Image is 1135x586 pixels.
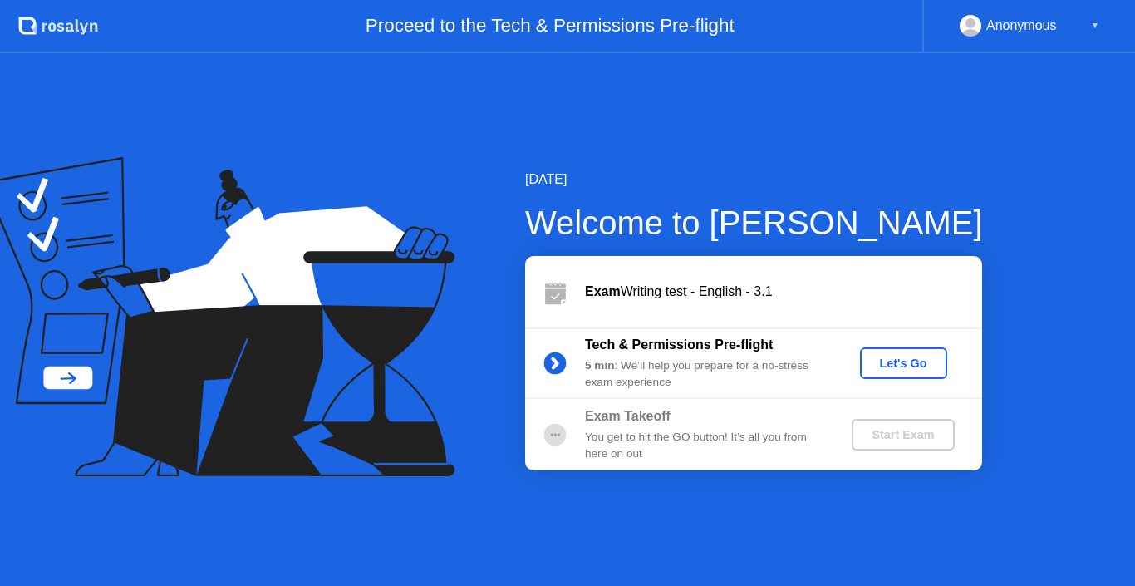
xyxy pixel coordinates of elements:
[858,428,947,441] div: Start Exam
[986,15,1057,37] div: Anonymous
[585,429,824,463] div: You get to hit the GO button! It’s all you from here on out
[585,284,621,298] b: Exam
[585,357,824,391] div: : We’ll help you prepare for a no-stress exam experience
[525,170,983,190] div: [DATE]
[585,337,773,352] b: Tech & Permissions Pre-flight
[585,282,982,302] div: Writing test - English - 3.1
[585,409,671,423] b: Exam Takeoff
[1091,15,1099,37] div: ▼
[867,357,941,370] div: Let's Go
[525,198,983,248] div: Welcome to [PERSON_NAME]
[852,419,954,451] button: Start Exam
[860,347,947,379] button: Let's Go
[585,359,615,372] b: 5 min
